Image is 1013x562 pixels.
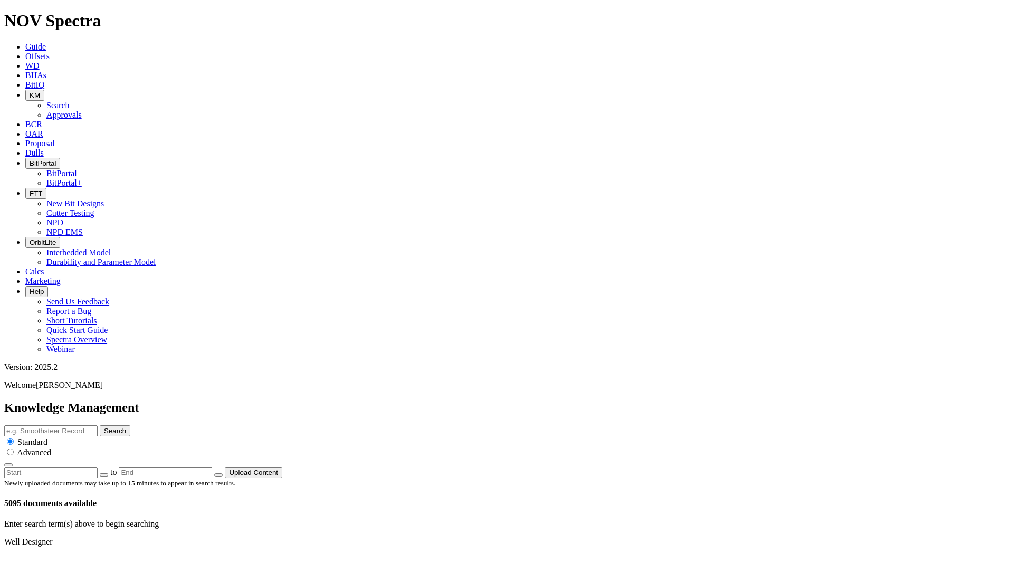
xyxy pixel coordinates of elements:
input: e.g. Smoothsteer Record [4,425,98,436]
a: Offsets [25,52,50,61]
div: Version: 2025.2 [4,363,1009,372]
a: Report a Bug [46,307,91,316]
a: NPD EMS [46,227,83,236]
a: BCR [25,120,42,129]
a: WD [25,61,40,70]
a: New Bit Designs [46,199,104,208]
a: Approvals [46,110,82,119]
button: KM [25,90,44,101]
a: Send Us Feedback [46,297,109,306]
small: Newly uploaded documents may take up to 15 minutes to appear in search results. [4,479,235,487]
a: Calcs [25,267,44,276]
a: Spectra Overview [46,335,107,344]
p: Enter search term(s) above to begin searching [4,519,1009,529]
input: Start [4,467,98,478]
a: BHAs [25,71,46,80]
span: to [110,468,117,477]
a: BitPortal+ [46,178,82,187]
a: Short Tutorials [46,316,97,325]
span: BitPortal [30,159,56,167]
a: Search [46,101,70,110]
a: BitIQ [25,80,44,89]
button: Help [25,286,48,297]
h4: 5095 documents available [4,499,1009,508]
a: Cutter Testing [46,208,94,217]
div: Well Designer [4,537,1009,547]
span: OrbitLite [30,239,56,246]
h2: Knowledge Management [4,401,1009,415]
button: FTT [25,188,46,199]
p: Welcome [4,380,1009,390]
a: OAR [25,129,43,138]
a: BitPortal [46,169,77,178]
button: BitPortal [25,158,60,169]
a: Durability and Parameter Model [46,258,156,266]
a: Interbedded Model [46,248,111,257]
span: KM [30,91,40,99]
button: Upload Content [225,467,282,478]
span: Advanced [17,448,51,457]
span: FTT [30,189,42,197]
a: NPD [46,218,63,227]
a: Quick Start Guide [46,326,108,335]
a: Marketing [25,277,61,285]
button: OrbitLite [25,237,60,248]
a: Webinar [46,345,75,354]
button: Search [100,425,130,436]
h1: NOV Spectra [4,11,1009,31]
a: Guide [25,42,46,51]
span: Help [30,288,44,296]
span: [PERSON_NAME] [36,380,103,389]
a: Dulls [25,148,44,157]
span: Standard [17,437,47,446]
input: End [119,467,212,478]
a: Proposal [25,139,55,148]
